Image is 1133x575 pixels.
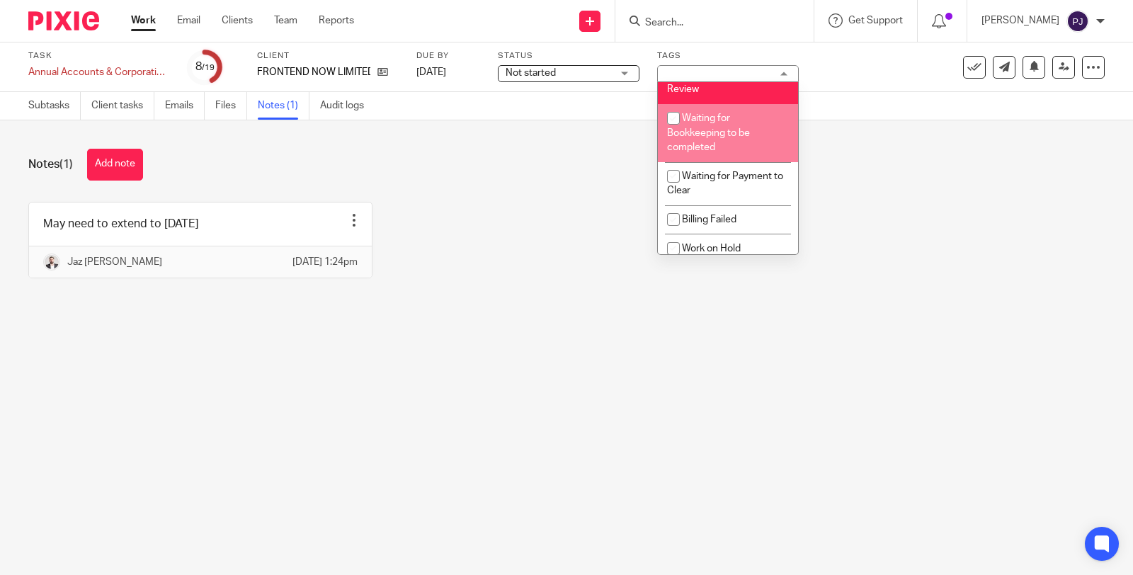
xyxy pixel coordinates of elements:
[667,113,750,152] span: Waiting for Bookkeeping to be completed
[28,65,170,79] div: Annual Accounts & Corporation Tax Return - [DATE]
[416,67,446,77] span: [DATE]
[131,13,156,28] a: Work
[177,13,200,28] a: Email
[87,149,143,181] button: Add note
[28,65,170,79] div: Annual Accounts &amp; Corporation Tax Return - July 31, 2025
[682,244,741,254] span: Work on Hold
[506,68,556,78] span: Not started
[91,92,154,120] a: Client tasks
[257,50,399,62] label: Client
[667,171,783,196] span: Waiting for Payment to Clear
[682,215,736,224] span: Billing Failed
[165,92,205,120] a: Emails
[657,50,799,62] label: Tags
[28,11,99,30] img: Pixie
[195,59,215,75] div: 8
[215,92,247,120] a: Files
[981,13,1059,28] p: [PERSON_NAME]
[59,159,73,170] span: (1)
[202,64,215,72] small: /19
[644,17,771,30] input: Search
[319,13,354,28] a: Reports
[28,92,81,120] a: Subtasks
[43,254,60,271] img: 48292-0008-compressed%20square.jpg
[848,16,903,25] span: Get Support
[222,13,253,28] a: Clients
[257,65,370,79] p: FRONTEND NOW LIMITED
[28,50,170,62] label: Task
[28,157,73,172] h1: Notes
[258,92,309,120] a: Notes (1)
[274,13,297,28] a: Team
[498,50,639,62] label: Status
[292,255,358,269] p: [DATE] 1:24pm
[416,50,480,62] label: Due by
[1066,10,1089,33] img: svg%3E
[320,92,375,120] a: Audit logs
[67,255,162,269] p: Jaz [PERSON_NAME]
